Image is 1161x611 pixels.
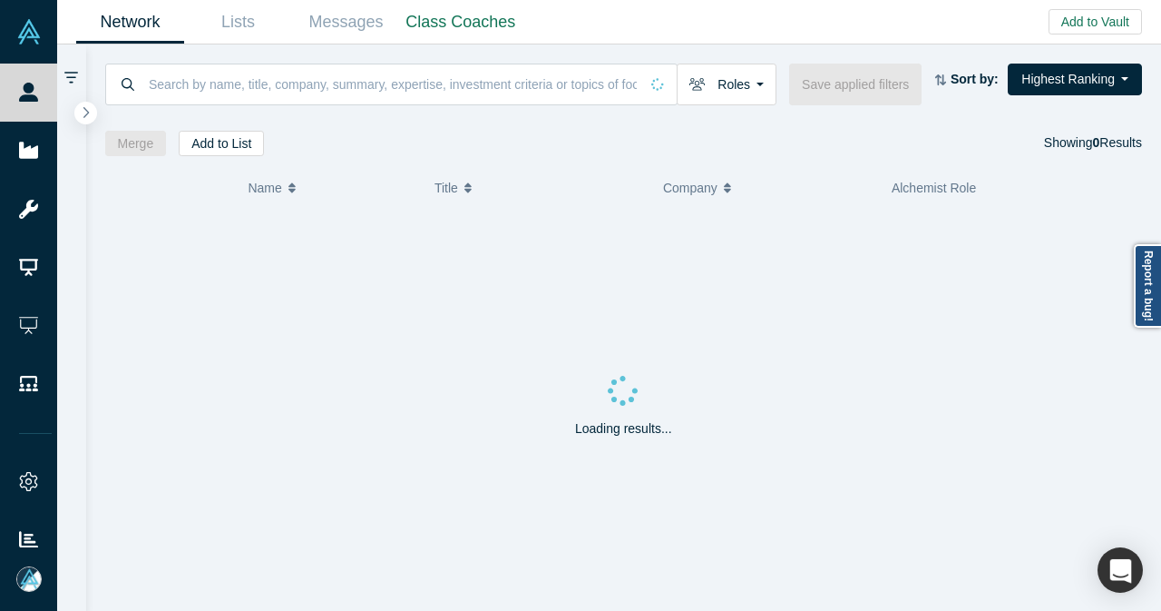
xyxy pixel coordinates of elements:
[1049,9,1142,34] button: Add to Vault
[663,169,717,207] span: Company
[184,1,292,44] a: Lists
[147,63,639,105] input: Search by name, title, company, summary, expertise, investment criteria or topics of focus
[1008,64,1142,95] button: Highest Ranking
[248,169,415,207] button: Name
[1093,135,1100,150] strong: 0
[677,64,776,105] button: Roles
[951,72,999,86] strong: Sort by:
[434,169,644,207] button: Title
[76,1,184,44] a: Network
[292,1,400,44] a: Messages
[105,131,167,156] button: Merge
[1044,131,1142,156] div: Showing
[1134,244,1161,328] a: Report a bug!
[179,131,264,156] button: Add to List
[575,419,672,439] p: Loading results...
[663,169,873,207] button: Company
[1093,135,1142,150] span: Results
[789,64,922,105] button: Save applied filters
[434,169,458,207] span: Title
[248,169,281,207] span: Name
[16,19,42,44] img: Alchemist Vault Logo
[892,181,976,195] span: Alchemist Role
[16,567,42,592] img: Mia Scott's Account
[400,1,522,44] a: Class Coaches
